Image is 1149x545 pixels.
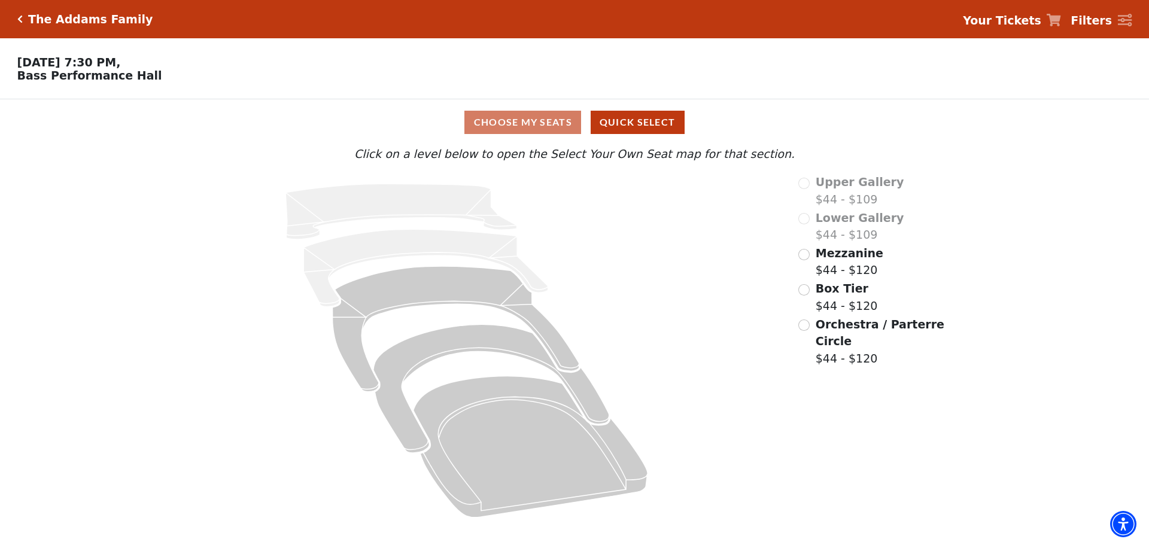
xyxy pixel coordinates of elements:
[591,111,685,134] button: Quick Select
[798,284,810,296] input: Box Tier$44 - $120
[798,249,810,260] input: Mezzanine$44 - $120
[1110,511,1136,537] div: Accessibility Menu
[816,211,904,224] span: Lower Gallery
[1071,14,1112,27] strong: Filters
[414,376,648,517] path: Orchestra / Parterre Circle - Seats Available: 101
[816,280,878,314] label: $44 - $120
[816,246,883,260] span: Mezzanine
[152,145,997,163] p: Click on a level below to open the Select Your Own Seat map for that section.
[816,282,868,295] span: Box Tier
[17,15,23,23] a: Click here to go back to filters
[816,209,904,243] label: $44 - $109
[816,318,944,348] span: Orchestra / Parterre Circle
[963,14,1041,27] strong: Your Tickets
[816,245,883,279] label: $44 - $120
[285,184,517,239] path: Upper Gallery - Seats Available: 0
[963,12,1061,29] a: Your Tickets
[816,175,904,188] span: Upper Gallery
[1071,12,1132,29] a: Filters
[28,13,153,26] h5: The Addams Family
[816,173,904,208] label: $44 - $109
[798,319,810,331] input: Orchestra / Parterre Circle$44 - $120
[304,229,549,307] path: Lower Gallery - Seats Available: 0
[816,316,946,367] label: $44 - $120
